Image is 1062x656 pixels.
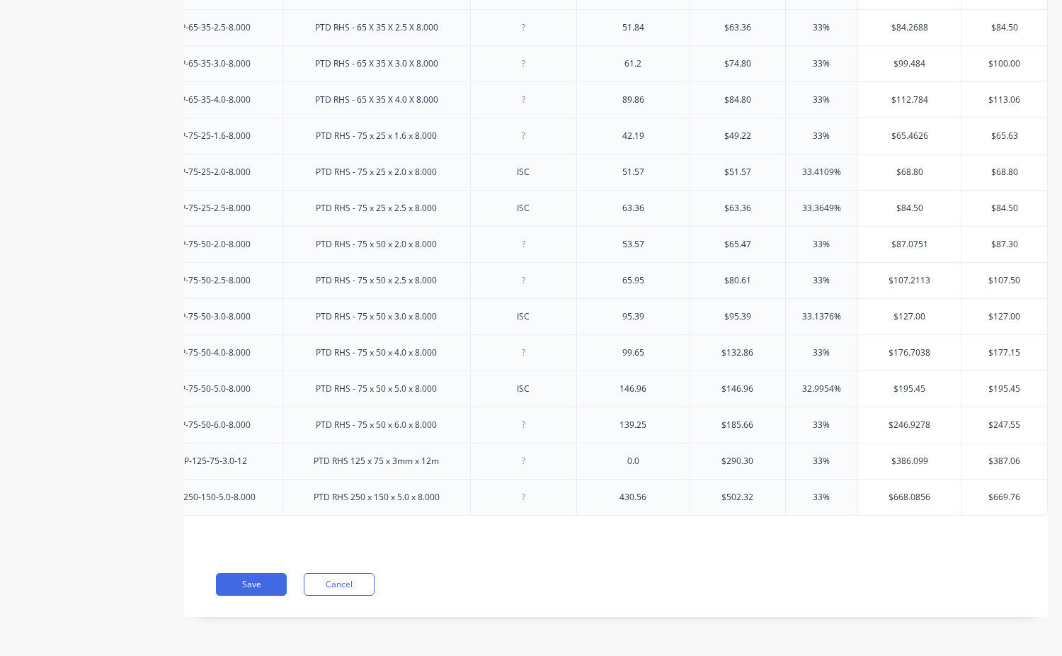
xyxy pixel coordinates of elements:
[158,307,262,326] div: RHP-75-50-3.0-8.000
[858,480,962,515] div: $668.0856
[962,443,1047,479] div: $387.06
[158,271,262,290] div: RHP-75-50-2.5-8.000
[690,335,785,371] div: $132.86
[598,55,668,73] div: 61.2
[690,46,785,81] div: $74.80
[158,18,262,37] div: RHP-65-35-2.5-8.000
[858,227,962,262] div: $87.0751
[30,371,1048,407] div: factory_itemRHP-75-50-5.0-8.000PTD RHS - 75 x 50 x 5.0 x 8.000ISC146.96$146.9632.9954%$195.45$195.45
[158,344,262,362] div: RHP-75-50-4.0-8.000
[858,46,962,81] div: $99.484
[30,407,1048,443] div: factory_itemRHP-75-50-6.0-8.000PTD RHS - 75 x 50 x 6.0 x 8.000139.25$185.6633%$246.9278$247.55
[304,163,448,181] div: PTD RHS - 75 x 25 x 2.0 x 8.000
[158,55,262,73] div: RHP-65-35-3.0-8.000
[598,307,668,326] div: 95.39
[786,480,857,515] div: 33%
[304,380,448,398] div: PTD RHS - 75 x 50 x 5.0 x 8.000
[304,91,450,109] div: PTD RHS - 65 X 35 X 4.0 X 8.000
[786,154,857,190] div: 33.4109%
[598,344,668,362] div: 99.65
[858,263,962,298] div: $107.2113
[304,573,375,596] button: Cancel
[858,118,962,154] div: $65.4626
[962,480,1047,515] div: $669.76
[30,154,1048,190] div: factory_itemRHP-75-25-2.0-8.000PTD RHS - 75 x 25 x 2.0 x 8.000ISC51.57$51.5733.4109%$68.80$68.80
[304,344,448,362] div: PTD RHS - 75 x 50 x 4.0 x 8.000
[598,235,668,254] div: 53.57
[962,82,1047,118] div: $113.06
[962,263,1047,298] div: $107.50
[690,82,785,118] div: $84.80
[304,235,448,254] div: PTD RHS - 75 x 50 x 2.0 x 8.000
[598,18,668,37] div: 51.84
[30,190,1048,226] div: factory_itemRHP-75-25-2.5-8.000PTD RHS - 75 x 25 x 2.5 x 8.000ISC63.36$63.3633.3649%$84.50$84.50
[30,443,1048,479] div: factory_itemRHP-125-75-3.0-12PTD RHS 125 x 75 x 3mm x 12m0.0$290.3033%$386.099$387.06
[690,10,785,45] div: $63.36
[786,263,857,298] div: 33%
[690,263,785,298] div: $80.61
[158,127,262,145] div: RHP-75-25-1.6-8.000
[302,488,451,507] div: PTD RHS 250 x 150 x 5.0 x 8.000
[690,371,785,407] div: $146.96
[598,452,668,470] div: 0.0
[488,380,559,398] div: ISC
[30,262,1048,298] div: factory_itemRHP-75-50-2.5-8.000PTD RHS - 75 x 50 x 2.5 x 8.00065.95$80.6133%$107.2113$107.50
[690,407,785,443] div: $185.66
[598,380,668,398] div: 146.96
[161,452,258,470] div: RHP-125-75-3.0-12
[858,154,962,190] div: $68.80
[598,127,668,145] div: 42.19
[30,298,1048,334] div: factory_itemRHP-75-50-3.0-8.000PTD RHS - 75 x 50 x 3.0 x 8.000ISC95.39$95.3933.1376%$127.00$127.00
[304,127,448,145] div: PTD RHS - 75 x 25 x 1.6 x 8.000
[690,480,785,515] div: $502.32
[598,416,668,434] div: 139.25
[858,335,962,371] div: $176.7038
[962,10,1047,45] div: $84.50
[786,227,857,262] div: 33%
[786,191,857,226] div: 33.3649%
[153,488,267,507] div: RHP-250-150-5.0-8.000
[786,371,857,407] div: 32.9954%
[598,91,668,109] div: 89.86
[690,118,785,154] div: $49.22
[962,299,1047,334] div: $127.00
[858,10,962,45] div: $84.2688
[216,573,287,596] button: Save
[690,154,785,190] div: $51.57
[786,407,857,443] div: 33%
[858,443,962,479] div: $386.099
[858,299,962,334] div: $127.00
[30,479,1048,516] div: factory_itemRHP-250-150-5.0-8.000PTD RHS 250 x 150 x 5.0 x 8.000430.56$502.3233%$668.0856$669.76
[858,407,962,443] div: $246.9278
[598,271,668,290] div: 65.95
[858,82,962,118] div: $112.784
[158,91,262,109] div: RHP-65-35-4.0-8.000
[598,199,668,217] div: 63.36
[598,488,668,507] div: 430.56
[304,55,450,73] div: PTD RHS - 65 X 35 X 3.0 X 8.000
[488,199,559,217] div: ISC
[690,191,785,226] div: $63.36
[690,299,785,334] div: $95.39
[786,82,857,118] div: 33%
[598,163,668,181] div: 51.57
[488,163,559,181] div: ISC
[962,191,1047,226] div: $84.50
[786,46,857,81] div: 33%
[786,443,857,479] div: 33%
[690,443,785,479] div: $290.30
[304,416,448,434] div: PTD RHS - 75 x 50 x 6.0 x 8.000
[30,118,1048,154] div: factory_itemRHP-75-25-1.6-8.000PTD RHS - 75 x 25 x 1.6 x 8.00042.19$49.2233%$65.4626$65.63
[30,9,1048,45] div: factory_itemRHP-65-35-2.5-8.000PTD RHS - 65 X 35 X 2.5 X 8.00051.84$63.3633%$84.2688$84.50
[304,18,450,37] div: PTD RHS - 65 X 35 X 2.5 X 8.000
[304,271,448,290] div: PTD RHS - 75 x 50 x 2.5 x 8.000
[786,335,857,371] div: 33%
[858,191,962,226] div: $84.50
[304,307,448,326] div: PTD RHS - 75 x 50 x 3.0 x 8.000
[302,452,450,470] div: PTD RHS 125 x 75 x 3mm x 12m
[962,118,1047,154] div: $65.63
[962,371,1047,407] div: $195.45
[962,46,1047,81] div: $100.00
[158,380,262,398] div: RHP-75-50-5.0-8.000
[30,226,1048,262] div: factory_itemRHP-75-50-2.0-8.000PTD RHS - 75 x 50 x 2.0 x 8.00053.57$65.4733%$87.0751$87.30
